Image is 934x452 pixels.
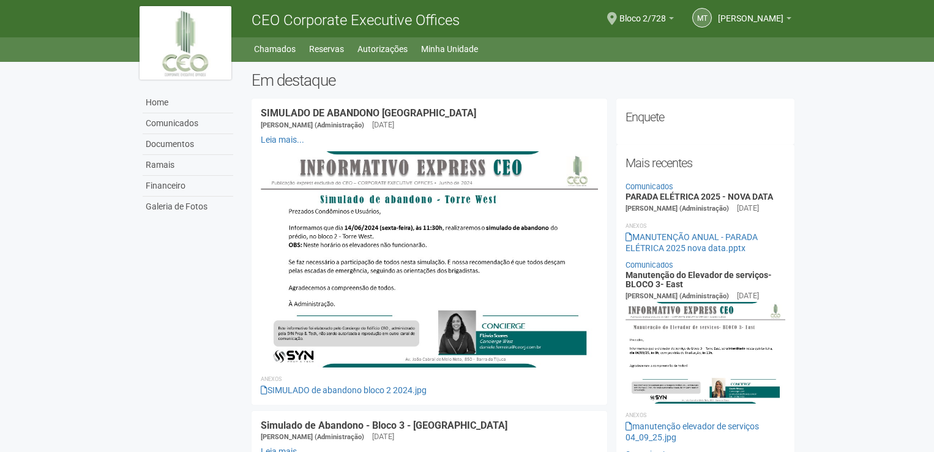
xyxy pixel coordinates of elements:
a: Documentos [143,134,233,155]
img: logo.jpg [140,6,231,80]
div: [DATE] [737,203,759,214]
div: [DATE] [372,431,394,442]
a: Reservas [309,40,344,58]
a: Minha Unidade [421,40,478,58]
a: Home [143,92,233,113]
a: Bloco 2/728 [619,15,674,25]
a: Galeria de Fotos [143,197,233,217]
a: Comunicados [626,182,673,191]
a: Financeiro [143,176,233,197]
span: MARCO TADEU DOS SANTOS DOMINGUES [718,2,783,23]
a: PARADA ELÉTRICA 2025 - NOVA DATA [626,192,773,202]
span: [PERSON_NAME] (Administração) [626,205,729,213]
a: Simulado de Abandono - Bloco 3 - [GEOGRAPHIC_DATA] [261,420,507,431]
a: [PERSON_NAME] [718,15,791,25]
span: CEO Corporate Executive Offices [252,12,460,29]
span: Bloco 2/728 [619,2,666,23]
span: [PERSON_NAME] (Administração) [626,292,729,300]
li: Anexos [626,220,785,232]
img: SIMULADO%20de%20abandono%20bloco%202%202024.jpg [261,151,598,367]
a: MANUTENÇÃO ANUAL - PARADA ELÉTRICA 2025 nova data.pptx [626,232,758,253]
div: [DATE] [737,290,759,301]
img: manuten%C3%A7%C3%A3o%20elevador%20de%20servi%C3%A7os%2004_09_25.jpg [626,302,785,404]
h2: Mais recentes [626,154,785,172]
li: Anexos [626,410,785,421]
a: Manutenção do Elevador de serviços- BLOCO 3- East [626,270,772,289]
a: manutenção elevador de serviços 04_09_25.jpg [626,421,759,442]
a: SIMULADO DE ABANDONO [GEOGRAPHIC_DATA] [261,107,476,119]
span: [PERSON_NAME] (Administração) [261,433,364,441]
div: [DATE] [372,119,394,130]
a: Comunicados [143,113,233,134]
a: Comunicados [626,260,673,269]
a: Ramais [143,155,233,176]
a: Autorizações [357,40,408,58]
a: Leia mais... [261,135,304,145]
h2: Enquete [626,108,785,126]
span: [PERSON_NAME] (Administração) [261,121,364,129]
a: Chamados [254,40,296,58]
a: MT [692,8,712,28]
a: SIMULADO de abandono bloco 2 2024.jpg [261,385,427,395]
h2: Em destaque [252,71,794,89]
li: Anexos [261,374,598,385]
